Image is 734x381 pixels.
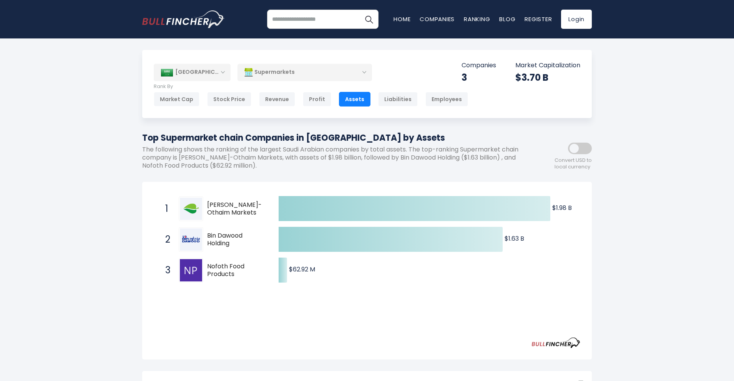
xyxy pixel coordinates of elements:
span: Bin Dawood Holding [207,232,265,248]
div: Employees [425,92,468,106]
a: Register [525,15,552,23]
a: Ranking [464,15,490,23]
p: Rank By [154,83,468,90]
div: Stock Price [207,92,251,106]
img: bullfincher logo [142,10,225,28]
div: Market Cap [154,92,199,106]
div: Supermarkets [237,63,372,81]
text: $62.92 M [289,265,315,274]
span: 3 [161,264,169,277]
p: Market Capitalization [515,62,580,70]
span: Nofoth Food Products [207,263,265,279]
img: Abdullah Al-Othaim Markets [180,198,202,220]
a: Go to homepage [142,10,225,28]
p: Companies [462,62,496,70]
a: Companies [420,15,455,23]
div: Liabilities [378,92,418,106]
button: Search [359,10,379,29]
a: Blog [499,15,515,23]
img: Nofoth Food Products [180,259,202,281]
img: Bin Dawood Holding [180,228,202,251]
text: $1.98 B [552,203,572,212]
a: Home [394,15,410,23]
div: Revenue [259,92,295,106]
div: Profit [303,92,331,106]
div: 3 [462,72,496,83]
span: 1 [161,202,169,215]
p: The following shows the ranking of the largest Saudi Arabian companies by total assets. The top-r... [142,146,523,170]
div: Assets [339,92,370,106]
a: Login [561,10,592,29]
span: [PERSON_NAME]-Othaim Markets [207,201,265,217]
text: $1.63 B [505,234,524,243]
div: [GEOGRAPHIC_DATA] [154,64,231,81]
span: 2 [161,233,169,246]
div: $3.70 B [515,72,580,83]
span: Convert USD to local currency [555,157,592,170]
h1: Top Supermarket chain Companies in [GEOGRAPHIC_DATA] by Assets [142,131,523,144]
